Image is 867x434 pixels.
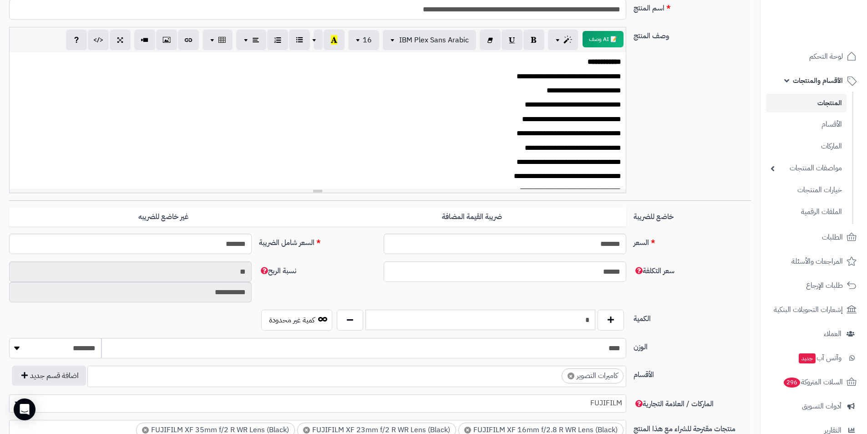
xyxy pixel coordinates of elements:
a: مواصفات المنتجات [766,158,847,178]
span: المراجعات والأسئلة [791,255,843,268]
a: المراجعات والأسئلة [766,250,862,272]
span: IBM Plex Sans Arabic [399,35,469,46]
span: جديد [799,353,816,363]
button: IBM Plex Sans Arabic [383,30,476,50]
span: لوحة التحكم [809,50,843,63]
span: × [303,427,310,434]
div: Open Intercom Messenger [14,398,35,420]
a: أدوات التسويق [766,395,862,417]
span: × [568,373,574,379]
a: إشعارات التحويلات البنكية [766,299,862,321]
a: خيارات المنتجات [766,180,847,200]
a: لوحة التحكم [766,46,862,67]
a: وآتس آبجديد [766,347,862,369]
a: الماركات [766,137,847,156]
label: السعر شامل الضريبة [255,234,380,248]
span: أدوات التسويق [802,400,842,413]
button: اضافة قسم جديد [12,366,86,386]
span: وآتس آب [798,352,842,364]
span: × [464,427,471,434]
span: FUJIFILM [10,396,626,410]
span: الأقسام والمنتجات [793,74,843,87]
a: المنتجات [766,94,847,112]
button: 📝 AI وصف [583,31,624,47]
span: إشعارات التحويلات البنكية [774,303,843,316]
label: غير خاضع للضريبه [9,208,318,226]
span: × [142,427,149,434]
a: الأقسام [766,115,847,134]
label: خاضع للضريبة [630,208,755,222]
label: الوزن [630,338,755,352]
span: 296 [784,378,800,388]
span: العملاء [824,327,842,340]
label: الكمية [630,310,755,324]
span: الماركات / العلامة التجارية [634,398,714,409]
label: ضريبة القيمة المضافة [318,208,626,226]
a: الملفات الرقمية [766,202,847,222]
span: طلبات الإرجاع [806,279,843,292]
a: العملاء [766,323,862,345]
span: نسبة الربح [259,266,296,276]
span: الطلبات [822,231,843,244]
a: الطلبات [766,226,862,248]
a: السلات المتروكة296 [766,371,862,393]
span: 16 [363,35,372,46]
button: 16 [348,30,379,50]
span: سعر التكلفة [634,266,674,276]
a: طلبات الإرجاع [766,275,862,296]
label: السعر [630,234,755,248]
label: وصف المنتج [630,27,755,41]
li: كاميرات التصوير [562,368,624,383]
span: السلات المتروكة [783,376,843,388]
span: FUJIFILM [9,394,626,413]
label: الأقسام [630,366,755,380]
